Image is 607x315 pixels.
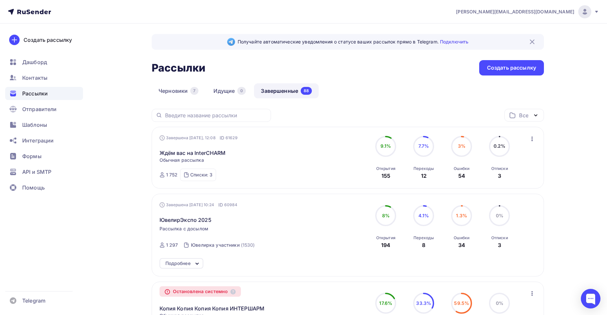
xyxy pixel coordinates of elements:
span: 0.2% [494,143,506,149]
div: Завершена [DATE], 12:08 [160,135,238,141]
div: 3 [498,241,501,249]
span: 59.5% [454,300,469,306]
span: Отправители [22,105,57,113]
a: Идущие0 [207,83,253,98]
span: Интеграции [22,137,54,144]
div: Открытия [376,166,396,171]
span: Помощь [22,184,45,191]
a: Подключить [440,39,468,44]
button: Все [504,109,544,122]
div: Списки: 3 [190,172,212,178]
span: Шаблоны [22,121,47,129]
span: 7.7% [418,143,429,149]
h2: Рассылки [152,61,205,75]
div: Отписки [491,166,508,171]
span: Формы [22,152,42,160]
span: ЮвелирЭкспо 2025 [160,216,211,224]
div: Ошибки [454,235,469,240]
div: Ошибки [454,166,469,171]
a: Формы [5,150,83,163]
span: 60984 [224,202,238,208]
div: Все [519,111,528,119]
span: API и SMTP [22,168,51,176]
span: Контакты [22,74,47,82]
span: 3% [458,143,465,149]
div: 8 [422,241,425,249]
div: 7 [190,87,198,95]
span: 8% [382,213,390,218]
a: Шаблоны [5,118,83,131]
div: 155 [381,172,390,180]
span: Обычная рассылка [160,157,204,163]
span: [PERSON_NAME][EMAIL_ADDRESS][DOMAIN_NAME] [456,8,574,15]
a: Завершенные88 [254,83,319,98]
div: Открытия [376,235,396,240]
div: 34 [458,241,465,249]
span: 0% [496,300,503,306]
span: 61629 [226,135,238,141]
a: Отправители [5,103,83,116]
div: Ювелирка участники [191,242,240,248]
span: Рассылки [22,90,48,97]
span: 17.6% [379,300,392,306]
div: Создать рассылку [487,64,536,72]
div: Отписки [491,235,508,240]
div: Подробнее [165,259,191,267]
div: 12 [421,172,427,180]
span: 0% [496,213,503,218]
div: 1 752 [166,172,178,178]
div: Переходы [413,235,434,240]
div: Переходы [413,166,434,171]
div: 194 [381,241,390,249]
a: Дашборд [5,56,83,69]
a: Копия Копия Копия Копия ИНТЕРШАРМ [160,305,265,312]
div: 1 297 [166,242,178,248]
input: Введите название рассылки [165,112,267,119]
div: Завершена [DATE] 10:24 [160,202,238,208]
a: Ждём вас на InterCHARM [160,149,226,157]
a: Контакты [5,71,83,84]
span: 4.1% [418,213,429,218]
span: ID [220,135,224,141]
a: [PERSON_NAME][EMAIL_ADDRESS][DOMAIN_NAME] [456,5,599,18]
div: Остановлена системно [160,286,241,297]
img: Telegram [227,38,235,46]
span: Рассылка с досылом [160,225,209,232]
span: Получайте автоматические уведомления о статусе ваших рассылок прямо в Telegram. [238,39,468,45]
div: 54 [458,172,465,180]
span: 9.1% [380,143,391,149]
div: (1530) [241,242,255,248]
span: Дашборд [22,58,47,66]
div: 88 [301,87,312,95]
a: Ювелирка участники (1530) [190,240,255,250]
a: Рассылки [5,87,83,100]
div: Создать рассылку [24,36,72,44]
span: 33.3% [416,300,431,306]
div: 0 [237,87,246,95]
div: 3 [498,172,501,180]
span: Telegram [22,297,45,305]
a: Черновики7 [152,83,205,98]
span: 1.3% [456,213,467,218]
span: ID [218,202,223,208]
